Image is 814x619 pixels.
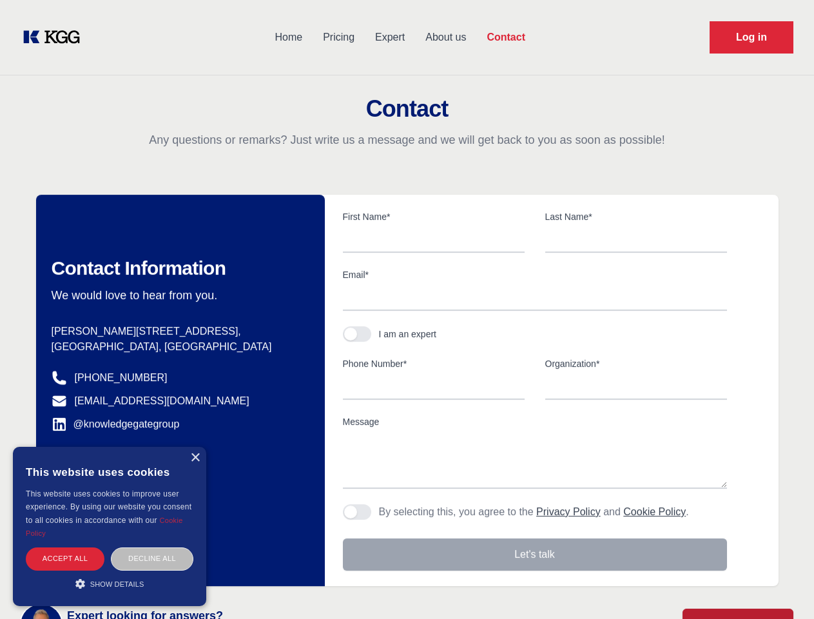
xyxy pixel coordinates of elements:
p: Any questions or remarks? Just write us a message and we will get back to you as soon as possible! [15,132,799,148]
a: @knowledgegategroup [52,417,180,432]
a: Expert [365,21,415,54]
iframe: Chat Widget [750,557,814,619]
a: About us [415,21,476,54]
div: This website uses cookies [26,457,193,487]
a: Cookie Policy [26,516,183,537]
div: Show details [26,577,193,590]
div: I am an expert [379,328,437,340]
div: Close [190,453,200,463]
span: This website uses cookies to improve user experience. By using our website you consent to all coo... [26,489,191,525]
label: Phone Number* [343,357,525,370]
label: First Name* [343,210,525,223]
label: Message [343,415,727,428]
a: Pricing [313,21,365,54]
div: Accept all [26,547,104,570]
a: Contact [476,21,536,54]
label: Email* [343,268,727,281]
a: [EMAIL_ADDRESS][DOMAIN_NAME] [75,393,249,409]
p: [GEOGRAPHIC_DATA], [GEOGRAPHIC_DATA] [52,339,304,355]
a: Home [264,21,313,54]
a: [PHONE_NUMBER] [75,370,168,386]
h2: Contact [15,96,799,122]
label: Organization* [545,357,727,370]
p: By selecting this, you agree to the and . [379,504,689,520]
button: Let's talk [343,538,727,571]
div: Decline all [111,547,193,570]
span: Show details [90,580,144,588]
p: [PERSON_NAME][STREET_ADDRESS], [52,324,304,339]
a: Privacy Policy [536,506,601,517]
h2: Contact Information [52,257,304,280]
p: We would love to hear from you. [52,288,304,303]
label: Last Name* [545,210,727,223]
a: Request Demo [710,21,793,54]
a: KOL Knowledge Platform: Talk to Key External Experts (KEE) [21,27,90,48]
a: Cookie Policy [623,506,686,517]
